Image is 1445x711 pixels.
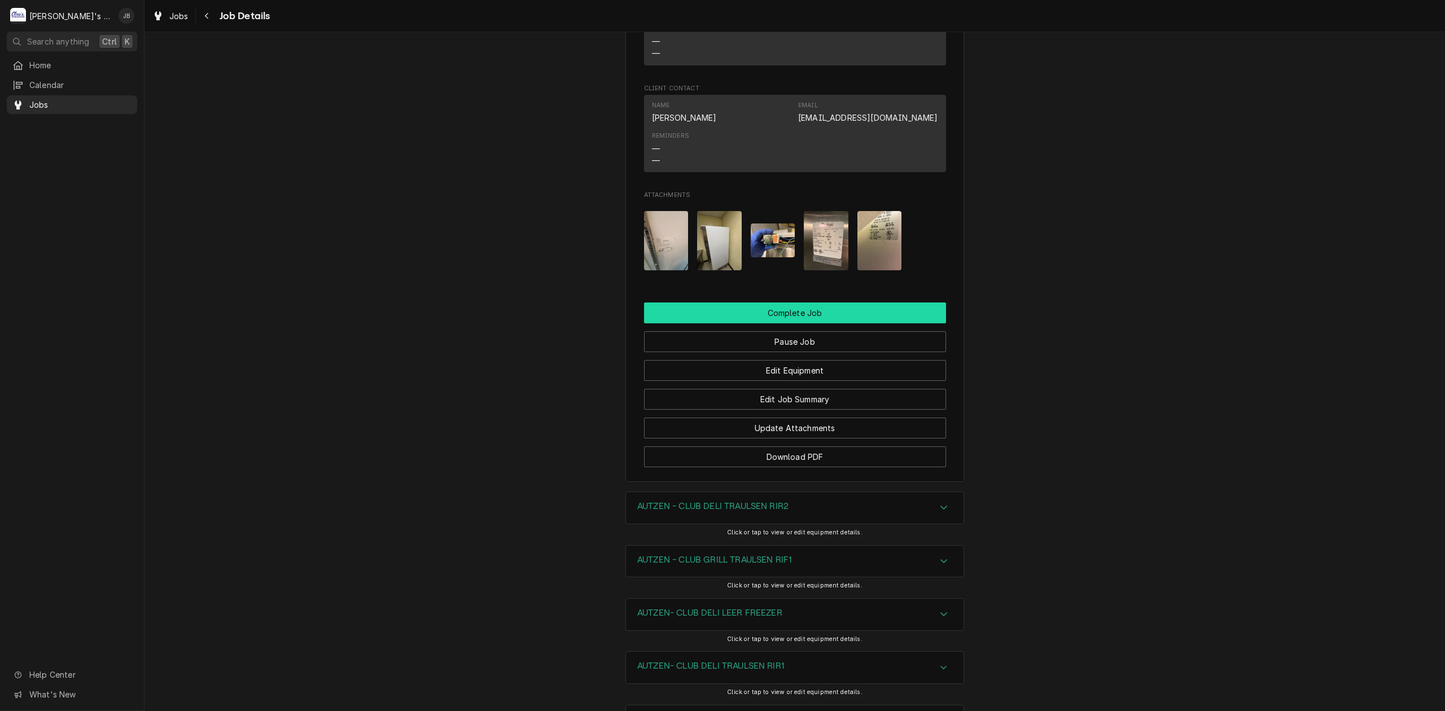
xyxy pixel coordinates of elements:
span: K [125,36,130,47]
div: Attachments [644,191,946,279]
div: Button Group [644,302,946,467]
div: Client Contact [644,84,946,177]
div: Button Group Row [644,438,946,467]
span: Click or tap to view or edit equipment details. [727,529,862,536]
span: Client Contact [644,84,946,93]
div: Contact [644,95,946,172]
button: Accordion Details Expand Trigger [626,599,964,630]
h3: AUTZEN - CLUB GRILL TRAULSEN RIF1 [637,555,791,565]
div: — [652,143,660,155]
h3: AUTZEN- CLUB DELI TRAULSEN RIR1 [637,661,784,671]
div: Email [798,101,938,124]
div: AUTZEN - CLUB DELI TRAULSEN RIR2 [625,491,964,524]
button: Pause Job [644,331,946,352]
div: Button Group Row [644,410,946,438]
span: Help Center [29,669,130,681]
div: Clay's Refrigeration's Avatar [10,8,26,24]
div: C [10,8,26,24]
button: Update Attachments [644,418,946,438]
div: AUTZEN - CLUB GRILL TRAULSEN RIF1 [625,545,964,578]
div: Button Group Row [644,352,946,381]
a: Calendar [7,76,137,94]
div: Accordion Header [626,599,964,630]
span: Jobs [169,10,189,22]
span: Click or tap to view or edit equipment details. [727,582,862,589]
img: aOgfFRmUTIqKnR2xULG6 [751,223,795,257]
div: — [652,47,660,59]
img: mxTbSfU8QKGQAlucy6Qz [857,211,902,270]
button: Accordion Details Expand Trigger [626,546,964,577]
div: Joey Brabb's Avatar [119,8,134,24]
div: [PERSON_NAME] [652,112,717,124]
div: Accordion Header [626,652,964,683]
div: AUTZEN- CLUB DELI TRAULSEN RIR1 [625,651,964,684]
button: Download PDF [644,446,946,467]
button: Complete Job [644,302,946,323]
div: AUTZEN- CLUB DELI LEER FREEZER [625,598,964,631]
a: [EMAIL_ADDRESS][DOMAIN_NAME] [798,113,938,122]
div: Button Group Row [644,381,946,410]
span: Calendar [29,79,132,91]
a: Go to Help Center [7,665,137,684]
span: Search anything [27,36,89,47]
span: Ctrl [102,36,117,47]
span: Attachments [644,191,946,200]
img: nY7E7TfgSTu3uzM4xI8C [697,211,742,270]
div: Accordion Header [626,546,964,577]
span: Click or tap to view or edit equipment details. [727,688,862,696]
a: Jobs [148,7,193,25]
div: Client Contact List [644,95,946,177]
button: Accordion Details Expand Trigger [626,492,964,524]
div: JB [119,8,134,24]
span: Attachments [644,202,946,279]
h3: AUTZEN- CLUB DELI LEER FREEZER [637,608,782,618]
div: Name [652,101,717,124]
div: Reminders [652,25,689,59]
h3: AUTZEN - CLUB DELI TRAULSEN RIR2 [637,501,789,512]
button: Search anythingCtrlK [7,32,137,51]
div: — [652,36,660,47]
button: Navigate back [198,7,216,25]
button: Edit Job Summary [644,389,946,410]
div: Button Group Row [644,323,946,352]
a: Jobs [7,95,137,114]
button: Accordion Details Expand Trigger [626,652,964,683]
a: Go to What's New [7,685,137,704]
div: Email [798,101,818,110]
div: — [652,155,660,166]
span: What's New [29,688,130,700]
div: Button Group Row [644,302,946,323]
span: Jobs [29,99,132,111]
div: Reminders [652,131,689,141]
span: Click or tap to view or edit equipment details. [727,635,862,643]
div: Name [652,101,670,110]
img: 4nNivBwlSp6pekspfYVM [644,211,689,270]
div: [PERSON_NAME]'s Refrigeration [29,10,112,22]
a: Home [7,56,137,74]
button: Edit Equipment [644,360,946,381]
div: Reminders [652,131,689,166]
div: Accordion Header [626,492,964,524]
span: Job Details [216,8,270,24]
img: Cocl2xJTpcJLGF6sPhAK [804,211,848,270]
span: Home [29,59,132,71]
